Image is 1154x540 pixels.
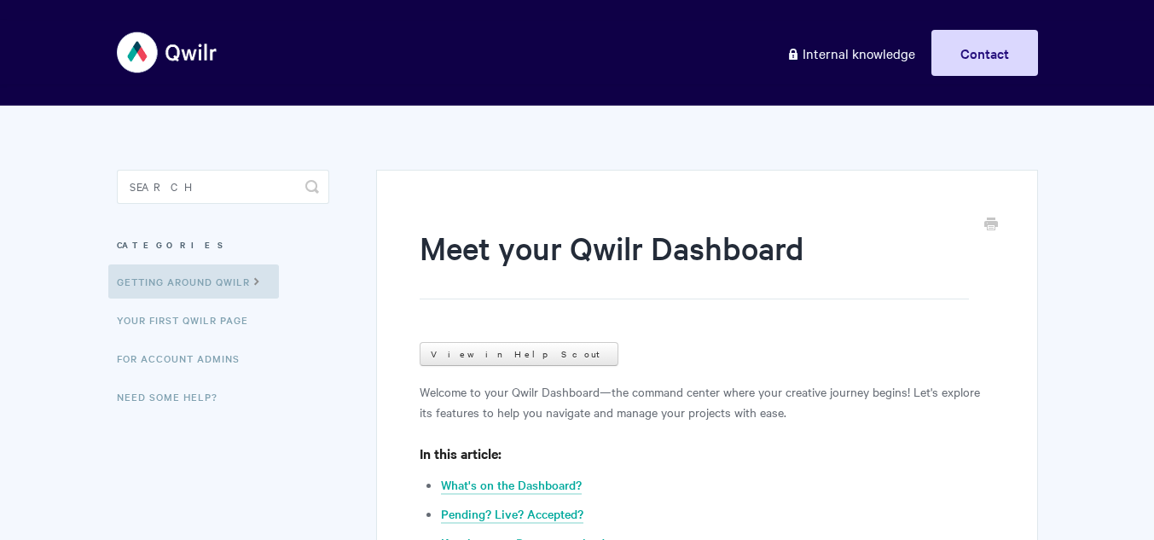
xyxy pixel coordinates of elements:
a: Pending? Live? Accepted? [441,505,583,524]
h3: Categories [117,229,329,260]
img: Qwilr Help Center [117,20,218,84]
input: Search [117,170,329,204]
a: Your First Qwilr Page [117,303,261,337]
a: View in Help Scout [420,342,618,366]
a: Contact [931,30,1038,76]
a: For Account Admins [117,341,252,375]
a: Print this Article [984,216,998,235]
a: Need Some Help? [117,380,230,414]
strong: In this article: [420,444,502,462]
a: Internal knowledge [774,30,928,76]
p: Welcome to your Qwilr Dashboard—the command center where your creative journey begins! Let's expl... [420,381,994,422]
a: Getting Around Qwilr [108,264,279,299]
h1: Meet your Qwilr Dashboard [420,226,968,299]
a: What's on the Dashboard? [441,476,582,495]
